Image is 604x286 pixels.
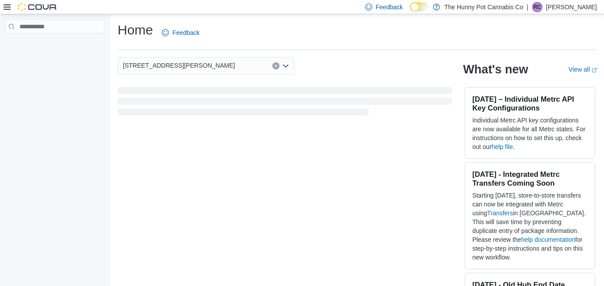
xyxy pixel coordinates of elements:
p: | [527,2,528,12]
h2: What's new [463,62,528,76]
span: RC [533,2,541,12]
span: Feedback [376,3,403,11]
input: Dark Mode [410,2,428,11]
button: Clear input [272,62,279,69]
img: Cova [18,3,57,11]
div: Randy Charran [532,2,543,12]
p: Starting [DATE], store-to-store transfers can now be integrated with Metrc using in [GEOGRAPHIC_D... [472,191,588,262]
a: help file [492,143,513,150]
a: Transfers [487,210,513,217]
h1: Home [118,21,153,39]
p: Individual Metrc API key configurations are now available for all Metrc states. For instructions ... [472,116,588,151]
button: Open list of options [282,62,289,69]
a: help documentation [521,236,575,243]
svg: External link [592,68,597,73]
h3: [DATE] - Integrated Metrc Transfers Coming Soon [472,170,588,187]
a: Feedback [158,24,203,42]
a: View allExternal link [569,66,597,73]
span: Feedback [172,28,199,37]
h3: [DATE] – Individual Metrc API Key Configurations [472,95,588,112]
p: [PERSON_NAME] [546,2,597,12]
p: The Hunny Pot Cannabis Co [444,2,523,12]
span: [STREET_ADDRESS][PERSON_NAME] [123,60,235,71]
nav: Complex example [5,35,104,57]
span: Loading [118,89,452,117]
